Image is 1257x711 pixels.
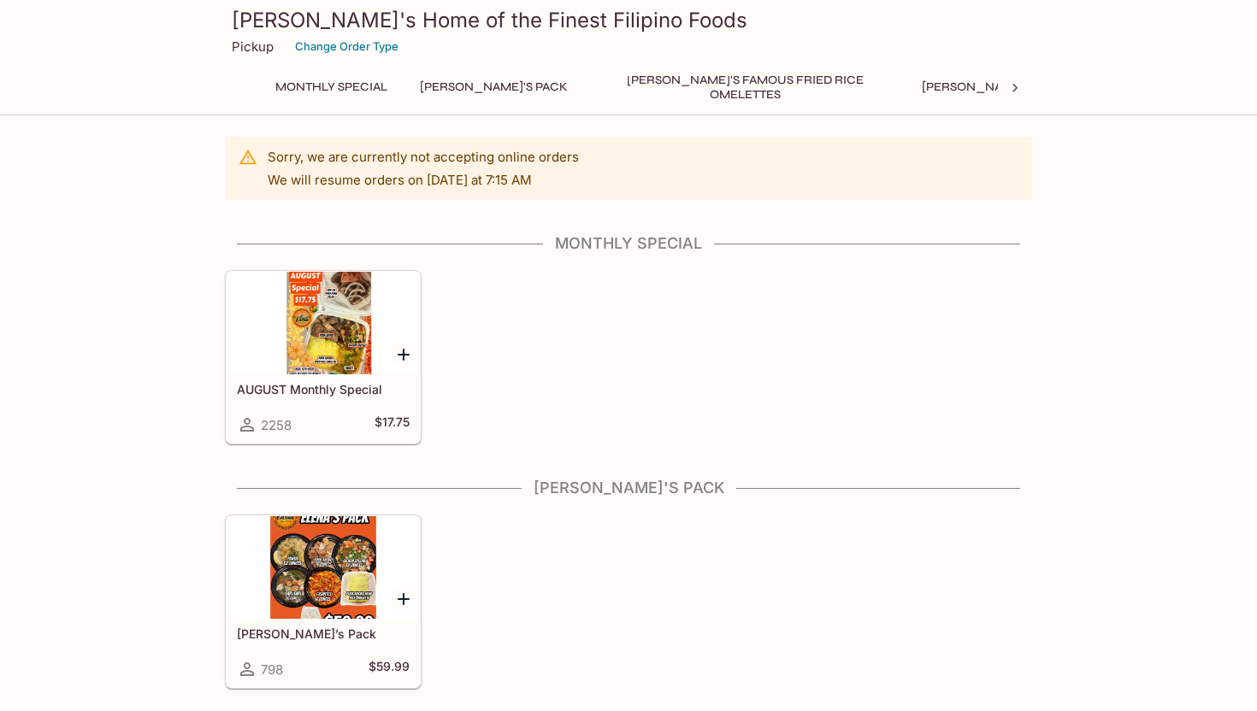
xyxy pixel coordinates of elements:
[226,271,421,444] a: AUGUST Monthly Special2258$17.75
[227,516,420,619] div: Elena’s Pack
[268,172,579,188] p: We will resume orders on [DATE] at 7:15 AM
[410,75,577,99] button: [PERSON_NAME]'s Pack
[225,234,1032,253] h4: Monthly Special
[369,659,410,679] h5: $59.99
[225,479,1032,497] h4: [PERSON_NAME]'s Pack
[912,75,1130,99] button: [PERSON_NAME]'s Mixed Plates
[375,414,410,435] h5: $17.75
[392,344,414,365] button: Add AUGUST Monthly Special
[237,382,410,397] h5: AUGUST Monthly Special
[268,149,579,165] p: Sorry, we are currently not accepting online orders
[266,75,397,99] button: Monthly Special
[261,417,292,433] span: 2258
[261,661,283,678] span: 798
[287,33,406,60] button: Change Order Type
[232,7,1025,33] h3: [PERSON_NAME]'s Home of the Finest Filipino Foods
[232,38,274,55] p: Pickup
[227,272,420,374] div: AUGUST Monthly Special
[237,626,410,641] h5: [PERSON_NAME]’s Pack
[591,75,899,99] button: [PERSON_NAME]'s Famous Fried Rice Omelettes
[226,515,421,688] a: [PERSON_NAME]’s Pack798$59.99
[392,588,414,609] button: Add Elena’s Pack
